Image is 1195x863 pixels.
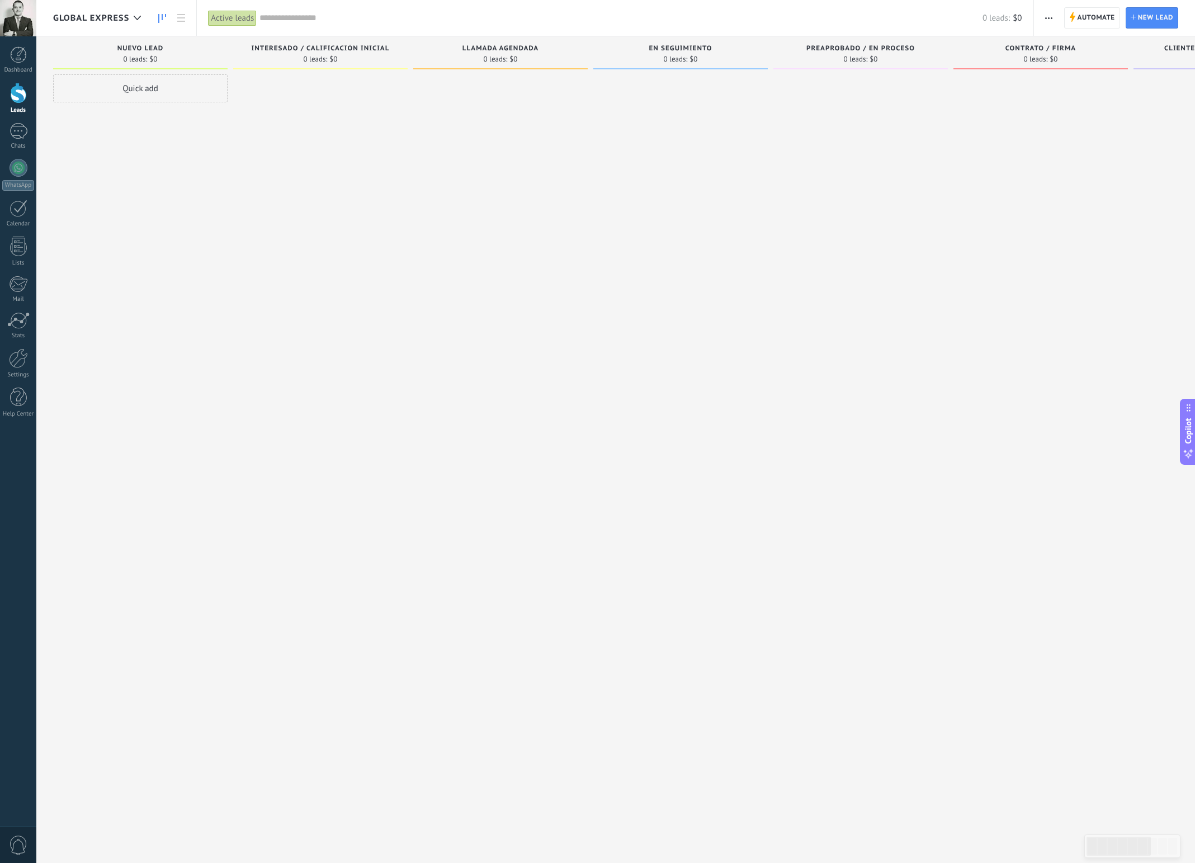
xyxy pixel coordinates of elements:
div: Dashboard [2,67,35,74]
span: $0 [149,56,157,63]
span: En Seguimiento [649,45,712,53]
span: $0 [689,56,697,63]
div: Mail [2,296,35,303]
span: Global Express [53,13,129,23]
span: 0 leads: [304,56,328,63]
button: More [1041,7,1057,29]
a: Automate [1064,7,1120,29]
div: Llamada Agendada [419,45,582,54]
div: En Seguimiento [599,45,762,54]
div: Lists [2,260,35,267]
div: Calendar [2,220,35,228]
span: $0 [1050,56,1057,63]
span: Preaprobado / En Proceso [806,45,915,53]
div: Quick add [53,74,228,102]
span: Nuevo Lead [117,45,164,53]
span: $0 [870,56,877,63]
div: Help Center [2,411,35,418]
div: Interesado / Calificación Inicial [239,45,402,54]
div: Chats [2,143,35,150]
span: New lead [1138,8,1173,28]
span: Llamada Agendada [462,45,539,53]
div: Settings [2,371,35,379]
div: Nuevo Lead [59,45,222,54]
span: $0 [509,56,517,63]
span: Contrato / Firma [1005,45,1076,53]
span: 0 leads: [844,56,868,63]
div: Preaprobado / En Proceso [779,45,942,54]
div: Leads [2,107,35,114]
span: 0 leads: [484,56,508,63]
span: Interesado / Calificación Inicial [252,45,390,53]
div: Active leads [208,10,257,26]
span: 0 leads: [1024,56,1048,63]
span: 0 leads: [983,13,1010,23]
span: $0 [1013,13,1022,23]
a: Leads [153,7,172,29]
span: $0 [329,56,337,63]
span: 0 leads: [664,56,688,63]
div: WhatsApp [2,180,34,191]
div: Stats [2,332,35,339]
span: Automate [1078,8,1115,28]
a: New lead [1126,7,1178,29]
a: List [172,7,191,29]
span: Copilot [1183,418,1194,444]
div: Contrato / Firma [959,45,1122,54]
span: 0 leads: [124,56,148,63]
